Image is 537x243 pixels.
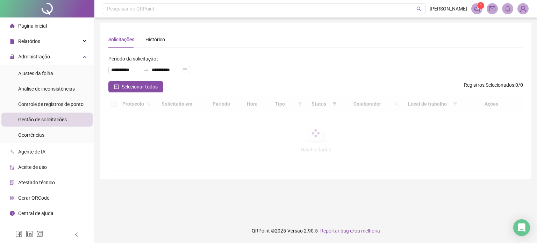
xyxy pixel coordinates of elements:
[477,2,484,9] sup: 1
[18,210,53,216] span: Central de ajuda
[474,6,480,12] span: notification
[114,84,119,89] span: check-square
[18,149,45,155] span: Agente de IA
[18,117,67,122] span: Gestão de solicitações
[108,81,163,92] button: Selecionar todos
[10,23,15,28] span: home
[15,230,22,237] span: facebook
[464,82,514,88] span: Registros Selecionados
[18,101,84,107] span: Controle de registros de ponto
[18,226,64,231] span: Clube QR - Beneficios
[145,36,165,43] div: Histórico
[416,6,422,12] span: search
[18,132,44,138] span: Ocorrências
[464,81,523,92] span: : 0 / 0
[108,36,134,43] div: Solicitações
[36,230,43,237] span: instagram
[10,39,15,44] span: file
[18,164,47,170] span: Aceite de uso
[10,165,15,170] span: audit
[74,232,79,237] span: left
[518,3,528,14] img: 77048
[287,228,303,234] span: Versão
[18,86,75,92] span: Análise de inconsistências
[18,180,55,185] span: Atestado técnico
[18,54,50,59] span: Administração
[513,219,530,236] div: Open Intercom Messenger
[10,195,15,200] span: qrcode
[430,5,467,13] span: [PERSON_NAME]
[10,211,15,216] span: info-circle
[18,38,40,44] span: Relatórios
[26,230,33,237] span: linkedin
[143,67,149,73] span: swap-right
[18,71,53,76] span: Ajustes da folha
[10,54,15,59] span: lock
[122,83,158,91] span: Selecionar todos
[320,228,380,234] span: Reportar bug e/ou melhoria
[480,3,482,8] span: 1
[143,67,149,73] span: to
[18,23,47,29] span: Página inicial
[94,219,537,243] footer: QRPoint © 2025 - 2.90.5 -
[504,6,511,12] span: bell
[10,180,15,185] span: solution
[489,6,495,12] span: mail
[108,53,161,64] label: Período da solicitação
[18,195,49,201] span: Gerar QRCode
